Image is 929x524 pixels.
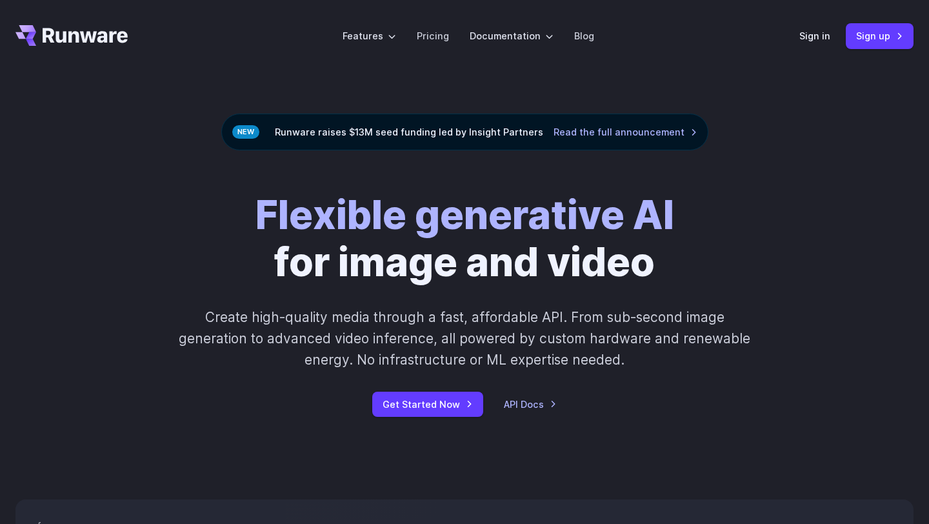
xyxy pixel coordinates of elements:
label: Features [343,28,396,43]
strong: Flexible generative AI [255,191,674,239]
a: Read the full announcement [554,125,697,139]
p: Create high-quality media through a fast, affordable API. From sub-second image generation to adv... [177,307,752,371]
a: API Docs [504,397,557,412]
label: Documentation [470,28,554,43]
a: Pricing [417,28,449,43]
a: Sign in [799,28,830,43]
div: Runware raises $13M seed funding led by Insight Partners [221,114,708,150]
a: Blog [574,28,594,43]
a: Get Started Now [372,392,483,417]
a: Sign up [846,23,914,48]
a: Go to / [15,25,128,46]
h1: for image and video [255,192,674,286]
